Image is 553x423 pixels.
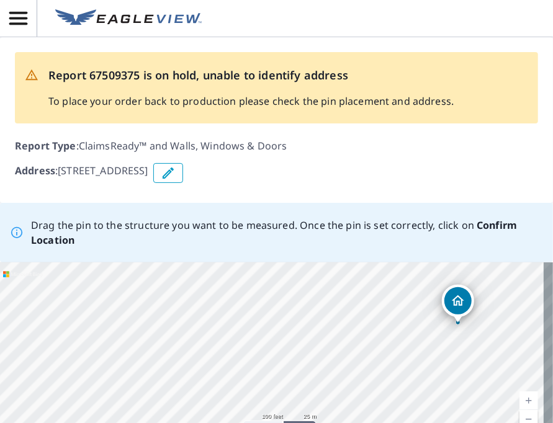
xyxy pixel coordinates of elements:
[48,67,454,84] p: Report 67509375 is on hold, unable to identify address
[15,138,538,153] p: : ClaimsReady™ and Walls, Windows & Doors
[48,2,209,35] a: EV Logo
[15,164,55,177] b: Address
[48,94,454,109] p: To place your order back to production please check the pin placement and address.
[31,218,543,247] p: Drag the pin to the structure you want to be measured. Once the pin is set correctly, click on
[519,391,538,410] a: Current Level 18, Zoom In
[15,163,148,183] p: : [STREET_ADDRESS]
[15,139,76,153] b: Report Type
[55,9,202,28] img: EV Logo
